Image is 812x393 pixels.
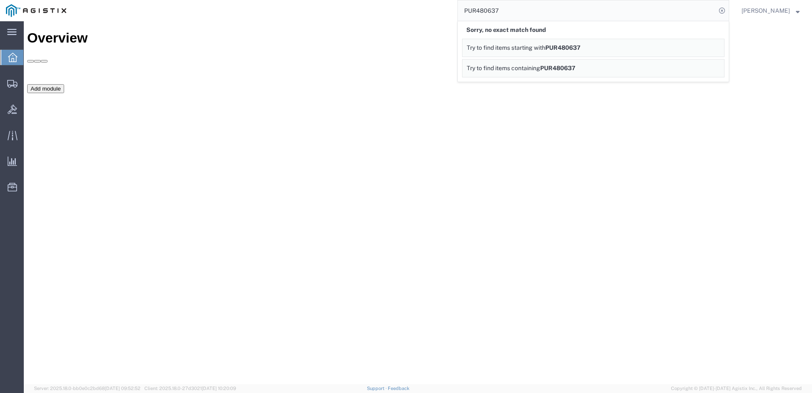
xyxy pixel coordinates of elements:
span: Copyright © [DATE]-[DATE] Agistix Inc., All Rights Reserved [671,385,802,392]
iframe: FS Legacy Container [24,21,812,384]
span: Server: 2025.18.0-bb0e0c2bd68 [34,386,141,391]
button: [PERSON_NAME] [741,6,800,16]
a: Support [367,386,388,391]
span: Client: 2025.18.0-27d3021 [144,386,236,391]
a: Feedback [388,386,409,391]
img: logo [6,4,66,17]
span: PUR480637 [540,65,575,71]
span: [DATE] 09:52:52 [105,386,141,391]
span: Dylan Jewell [742,6,790,15]
div: Sorry, no exact match found [462,21,725,39]
span: Try to find items starting with [467,44,545,51]
span: [DATE] 10:20:09 [202,386,236,391]
span: PUR480637 [545,44,581,51]
input: Search for shipment number, reference number [458,0,716,21]
span: Try to find items containing [467,65,540,71]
